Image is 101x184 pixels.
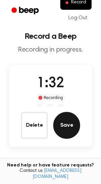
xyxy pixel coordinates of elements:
h1: Record a Beep [5,32,96,40]
div: Recording [37,94,65,101]
a: Beep [7,4,45,18]
button: Delete Audio Record [21,112,48,139]
a: Log Out [62,10,94,26]
span: Contact us [4,168,97,180]
span: 1:32 [37,76,64,91]
a: [EMAIL_ADDRESS][DOMAIN_NAME] [33,168,81,179]
button: Save Audio Record [53,112,80,139]
p: Recording in progress. [5,46,96,54]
